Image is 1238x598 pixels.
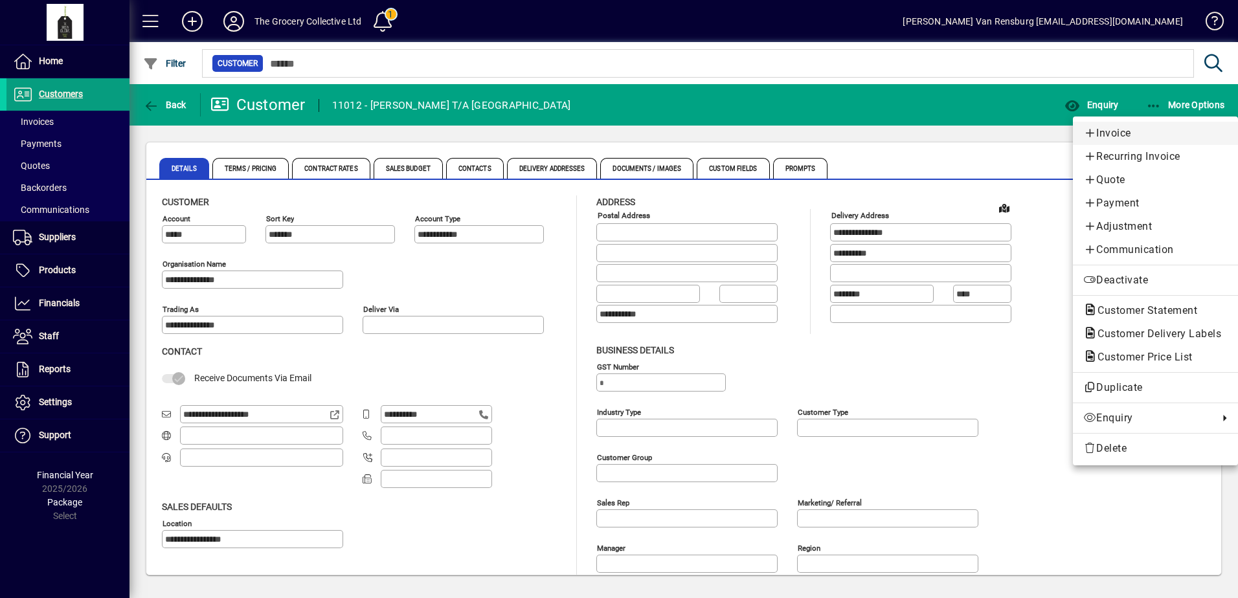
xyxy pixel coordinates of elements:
span: Recurring Invoice [1083,149,1228,164]
span: Communication [1083,242,1228,258]
span: Customer Delivery Labels [1083,327,1228,340]
span: Customer Statement [1083,304,1204,316]
span: Invoice [1083,126,1228,141]
span: Enquiry [1083,410,1212,426]
span: Delete [1083,441,1228,456]
span: Payment [1083,195,1228,211]
span: Deactivate [1083,272,1228,288]
span: Duplicate [1083,380,1228,395]
button: Deactivate customer [1073,269,1238,292]
span: Quote [1083,172,1228,188]
span: Customer Price List [1083,351,1199,363]
span: Adjustment [1083,219,1228,234]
